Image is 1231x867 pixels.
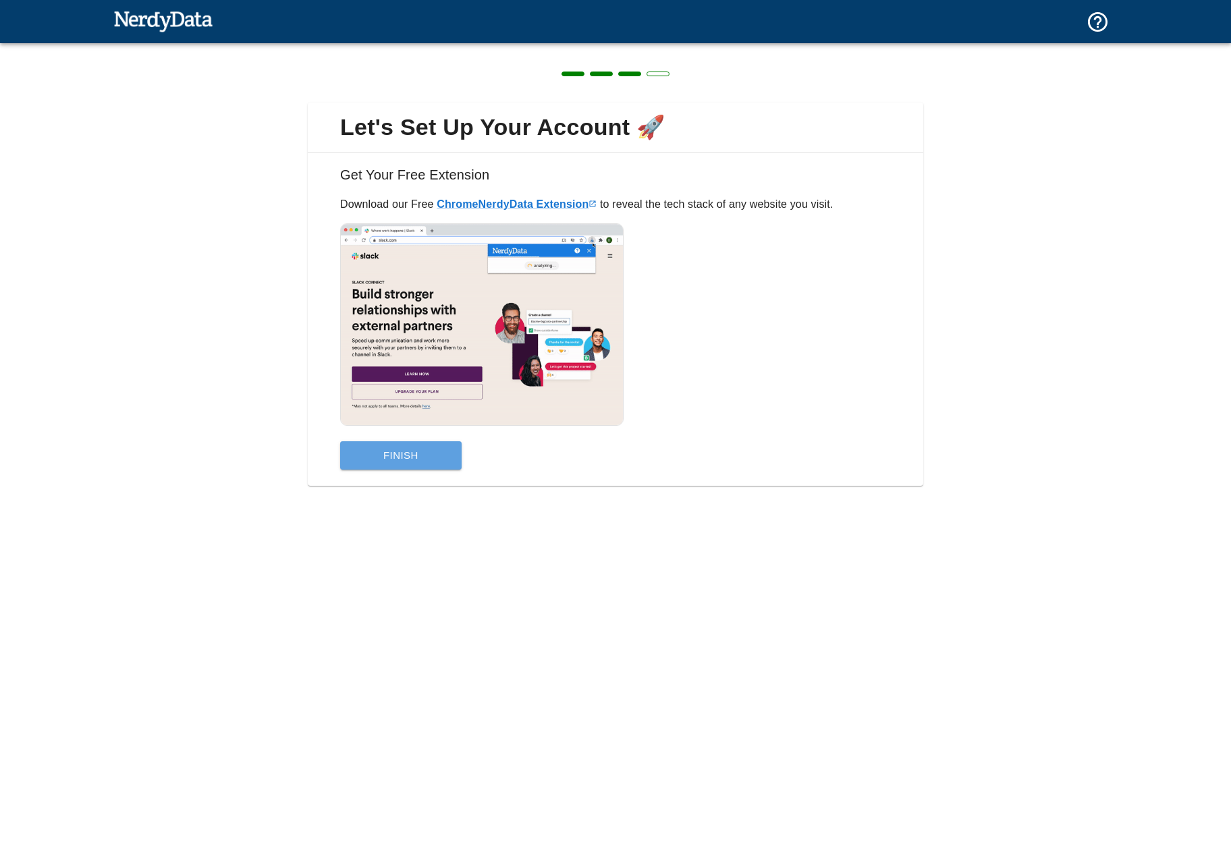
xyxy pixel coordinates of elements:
iframe: Drift Widget Chat Controller [1164,771,1215,822]
img: NerdyData.com [113,7,213,34]
button: Finish [340,441,462,470]
button: Support and Documentation [1078,2,1118,42]
h6: Get Your Free Extension [319,164,912,196]
a: ChromeNerdyData Extension [437,198,597,210]
span: Let's Set Up Your Account 🚀 [319,113,912,142]
p: Download our Free to reveal the tech stack of any website you visit. [340,196,891,213]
